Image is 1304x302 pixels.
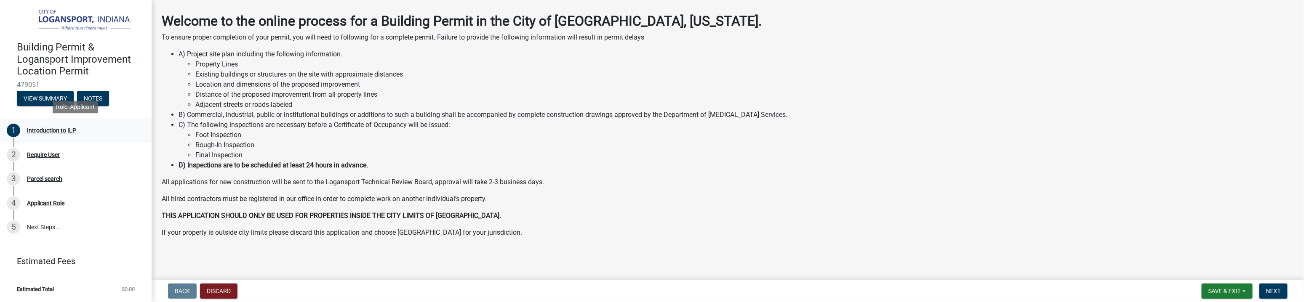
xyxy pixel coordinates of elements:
[195,79,1294,90] li: Location and dimensions of the proposed improvement
[195,140,1294,150] li: Rough-In Inspection
[195,90,1294,100] li: Distance of the proposed improvement from all property lines
[195,59,1294,69] li: Property Lines
[162,228,1294,238] p: If your property is outside city limits please discard this application and choose [GEOGRAPHIC_DA...
[17,9,138,32] img: City of Logansport, Indiana
[1202,283,1253,299] button: Save & Exit
[7,253,138,270] a: Estimated Fees
[1208,288,1241,294] span: Save & Exit
[17,41,145,77] h4: Building Permit & Logansport Improvement Location Permit
[17,91,74,106] button: View Summary
[175,288,190,294] span: Back
[53,101,98,113] div: Role: Applicant
[168,283,197,299] button: Back
[162,177,1294,187] p: All applications for new construction will be sent to the Logansport Technical Review Board, appr...
[1266,288,1281,294] span: Next
[162,212,501,220] strong: THIS APPLICATION SHOULD ONLY BE USED FOR PROPERTIES INSIDE THE CITY LIMITS OF [GEOGRAPHIC_DATA].
[179,110,1294,120] li: B) Commercial, Industrial, public or institutional buildings or additions to such a building shal...
[179,49,1294,110] li: A) Project site plan including the following information.
[122,286,135,292] span: $0.00
[1259,283,1288,299] button: Next
[7,148,20,162] div: 2
[195,130,1294,140] li: Foot Inspection
[162,13,762,29] strong: Welcome to the online process for a Building Permit in the City of [GEOGRAPHIC_DATA], [US_STATE].
[179,120,1294,160] li: C) The following inspections are necessary before a Certificate of Occupancy will be issued:
[17,95,74,102] wm-modal-confirm: Summary
[195,150,1294,160] li: Final Inspection
[179,161,368,169] strong: D) Inspections are to be scheduled at least 24 hours in advance.
[17,81,135,89] span: 479051
[17,286,54,292] span: Estimated Total
[195,69,1294,79] li: Existing buildings or structures on the site with approximate distances
[200,283,237,299] button: Discard
[162,194,1294,204] p: All hired contractors must be registered in our office in order to complete work on another indiv...
[27,200,64,206] div: Applicant Role
[162,32,1294,42] p: To ensure proper completion of your permit, you will need to following for a complete permit. Fai...
[27,152,60,158] div: Require User
[7,220,20,234] div: 5
[77,95,109,102] wm-modal-confirm: Notes
[27,127,76,133] div: Introduction to ILP
[27,176,62,182] div: Parcel search
[77,91,109,106] button: Notes
[7,172,20,185] div: 3
[195,100,1294,110] li: Adjacent streets or roads labeled
[7,124,20,137] div: 1
[7,196,20,210] div: 4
